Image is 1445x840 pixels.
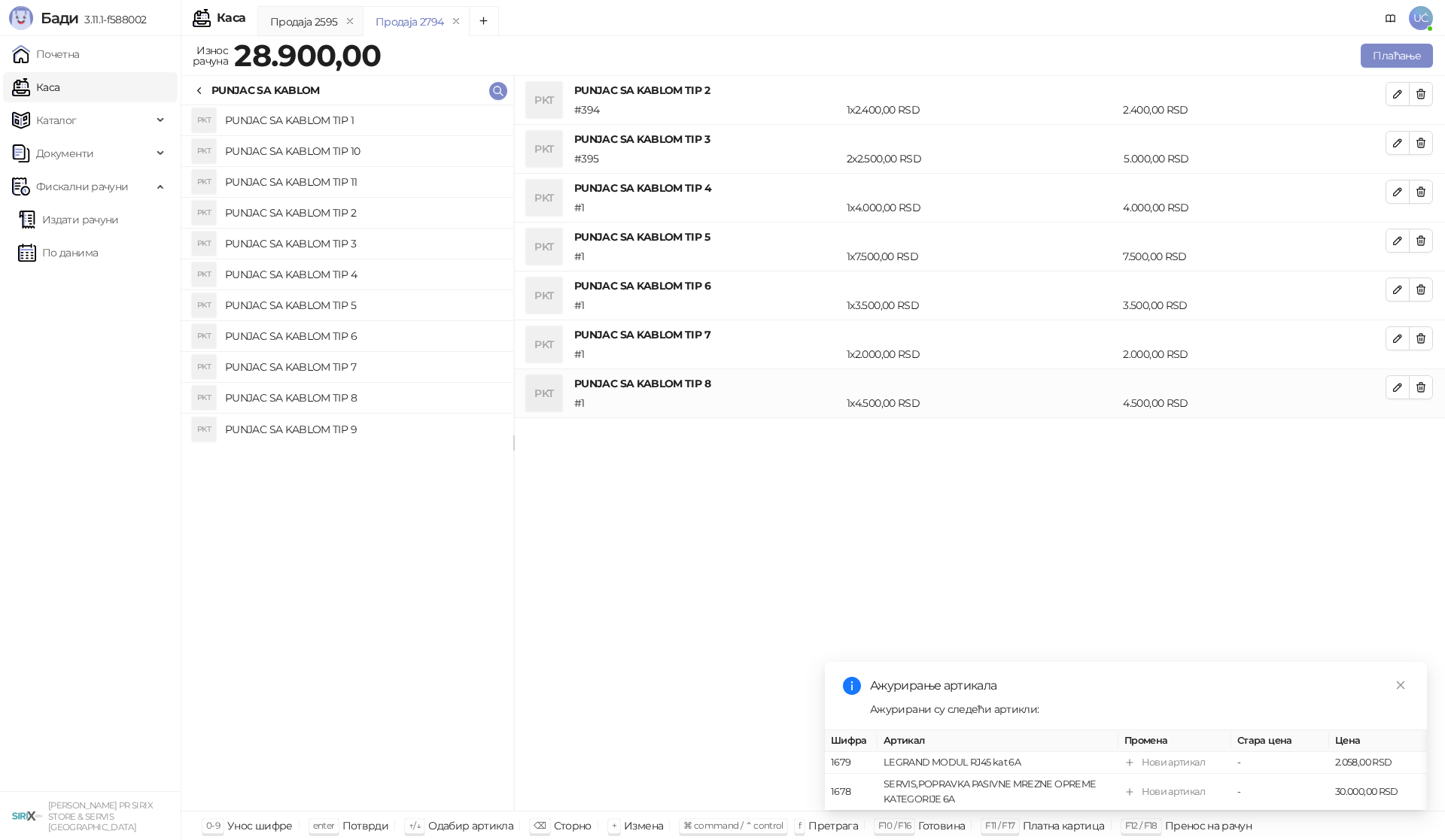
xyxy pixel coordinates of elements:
div: 1 x 4.000,00 RSD [844,199,1120,216]
div: 3.500,00 RSD [1120,297,1389,314]
td: SERVIS,POPRAVKA PASIVNE MREZNE OPREME KATEGORIJE 6A [878,774,1118,811]
a: По данима [18,238,98,268]
div: Ажурирање артикала [870,677,1409,695]
button: Плаћање [1361,44,1433,68]
span: close [1395,680,1406,690]
h4: PUNJAC SA KABLOM TIP 10 [225,139,501,163]
div: PKT [192,108,216,132]
span: F10 / F16 [878,820,911,831]
div: Претрага [808,816,858,835]
span: ⌘ command / ⌃ control [683,820,783,831]
h4: PUNJAC SA KABLOM TIP 11 [225,170,501,194]
div: 7.500,00 RSD [1120,248,1389,265]
h4: PUNJAC SA KABLOM TIP 6 [574,277,1386,294]
div: PKT [526,82,562,118]
span: Документи [36,138,93,168]
div: PKT [192,324,216,348]
td: 1678 [825,774,878,811]
div: PKT [526,131,562,167]
h4: PUNJAC SA KABLOM TIP 1 [225,108,501,132]
div: Продаја 2794 [376,14,443,30]
div: grid [181,105,513,811]
h4: PUNJAC SA KABLOM TIP 6 [225,324,501,348]
div: Платна картица [1023,816,1105,835]
div: 2 x 2.500,00 RSD [844,150,1121,167]
td: - [1231,774,1329,811]
h4: PUNJAC SA KABLOM TIP 7 [574,326,1386,343]
h4: PUNJAC SA KABLOM TIP 8 [225,386,501,410]
div: PKT [192,170,216,194]
h4: PUNJAC SA KABLOM TIP 3 [574,131,1386,147]
div: PKT [526,180,562,216]
span: Каталог [36,105,77,135]
h4: PUNJAC SA KABLOM TIP 9 [225,417,501,441]
div: 1 x 2.400,00 RSD [844,102,1120,118]
div: PUNJAC SA KABLOM [211,82,320,99]
div: 4.500,00 RSD [1120,395,1389,411]
h4: PUNJAC SA KABLOM TIP 3 [225,232,501,256]
div: # 1 [571,297,844,314]
div: # 394 [571,102,844,118]
span: F11 / F17 [985,820,1015,831]
div: PKT [192,355,216,379]
div: 1 x 7.500,00 RSD [844,248,1120,265]
a: Документација [1379,6,1403,30]
h4: PUNJAC SA KABLOM TIP 7 [225,355,501,379]
h4: PUNJAC SA KABLOM TIP 5 [225,293,501,317]
span: Бади [41,9,78,27]
div: # 395 [571,150,844,167]
td: 30.000,00 RSD [1329,774,1427,811]
div: PKT [192,293,216,317]
div: # 1 [571,199,844,216]
span: UĆ [1409,6,1433,30]
span: + [612,820,616,831]
div: PKT [192,201,216,225]
div: # 1 [571,248,844,265]
div: Износ рачуна [190,41,231,71]
div: PKT [526,326,562,362]
h4: PUNJAC SA KABLOM TIP 5 [574,229,1386,245]
div: PKT [526,229,562,265]
div: # 1 [571,346,844,362]
div: PKT [192,139,216,163]
div: 5.000,00 RSD [1121,150,1389,167]
td: LEGRAND MODUL RJ45 kat 6A [878,752,1118,774]
h4: PUNJAC SA KABLOM TIP 2 [574,82,1386,99]
button: remove [446,15,466,28]
div: 1 x 2.000,00 RSD [844,346,1120,362]
strong: 28.900,00 [234,37,381,74]
span: f [799,820,801,831]
div: # 1 [571,395,844,411]
div: Нови артикал [1142,755,1205,770]
span: Фискални рачуни [36,171,128,202]
span: enter [313,820,335,831]
span: info-circle [843,677,861,695]
td: - [1231,752,1329,774]
h4: PUNJAC SA KABLOM TIP 2 [225,201,501,225]
div: Унос шифре [227,816,293,835]
div: Измена [624,816,663,835]
a: Издати рачуни [18,205,119,235]
img: Logo [9,6,33,30]
small: [PERSON_NAME] PR SIRIX STORE & SERVIS [GEOGRAPHIC_DATA] [48,800,153,832]
span: ⌫ [534,820,546,831]
div: Готовина [918,816,965,835]
div: Ажурирани су следећи артикли: [870,701,1409,717]
div: Пренос на рачун [1165,816,1252,835]
div: Продаја 2595 [270,14,337,30]
div: 1 x 3.500,00 RSD [844,297,1120,314]
span: 0-9 [206,820,220,831]
div: PKT [192,262,216,287]
div: 4.000,00 RSD [1120,199,1389,216]
div: PKT [192,417,216,441]
div: Потврди [342,816,389,835]
img: 64x64-companyLogo-cb9a1907-c9b0-4601-bb5e-5084e694c383.png [12,801,42,831]
span: 3.11.1-f588002 [78,13,146,26]
th: Цена [1329,730,1427,752]
div: 2.400,00 RSD [1120,102,1389,118]
div: 1 x 4.500,00 RSD [844,395,1120,411]
div: Сторно [554,816,592,835]
h4: PUNJAC SA KABLOM TIP 4 [225,262,501,287]
td: 2.058,00 RSD [1329,752,1427,774]
div: Каса [217,12,245,24]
